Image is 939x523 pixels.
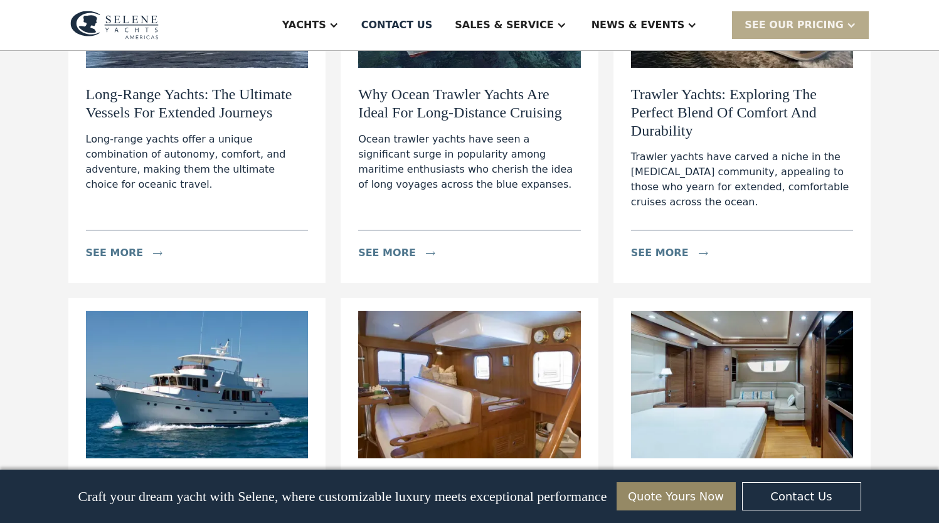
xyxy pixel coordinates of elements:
[732,11,869,38] div: SEE Our Pricing
[153,251,162,256] img: icon
[78,488,607,505] p: Craft your dream yacht with Selene, where customizable luxury meets exceptional performance
[70,11,159,40] img: logo
[358,245,416,261] div: see more
[455,18,553,33] div: Sales & Service
[426,251,435,256] img: icon
[617,482,736,510] a: Quote Yours Now
[631,245,689,261] div: see more
[745,18,844,33] div: SEE Our Pricing
[631,85,854,139] h2: Trawler Yachts: Exploring The Perfect Blend Of Comfort And Durability
[86,85,309,122] h2: Long-Range Yachts: The Ultimate Vessels For Extended Journeys
[358,85,581,122] h2: Why Ocean Trawler Yachts Are Ideal For Long-Distance Cruising
[631,149,854,210] div: Trawler yachts have carved a niche in the [MEDICAL_DATA] community, appealing to those who yearn ...
[361,18,433,33] div: Contact US
[358,132,581,192] div: Ocean trawler yachts have seen a significant surge in popularity among maritime enthusiasts who c...
[86,245,144,261] div: see more
[592,18,685,33] div: News & EVENTS
[282,18,326,33] div: Yachts
[699,251,708,256] img: icon
[742,482,861,510] a: Contact Us
[86,132,309,192] div: Long-range yachts offer a unique combination of autonomy, comfort, and adventure, making them the...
